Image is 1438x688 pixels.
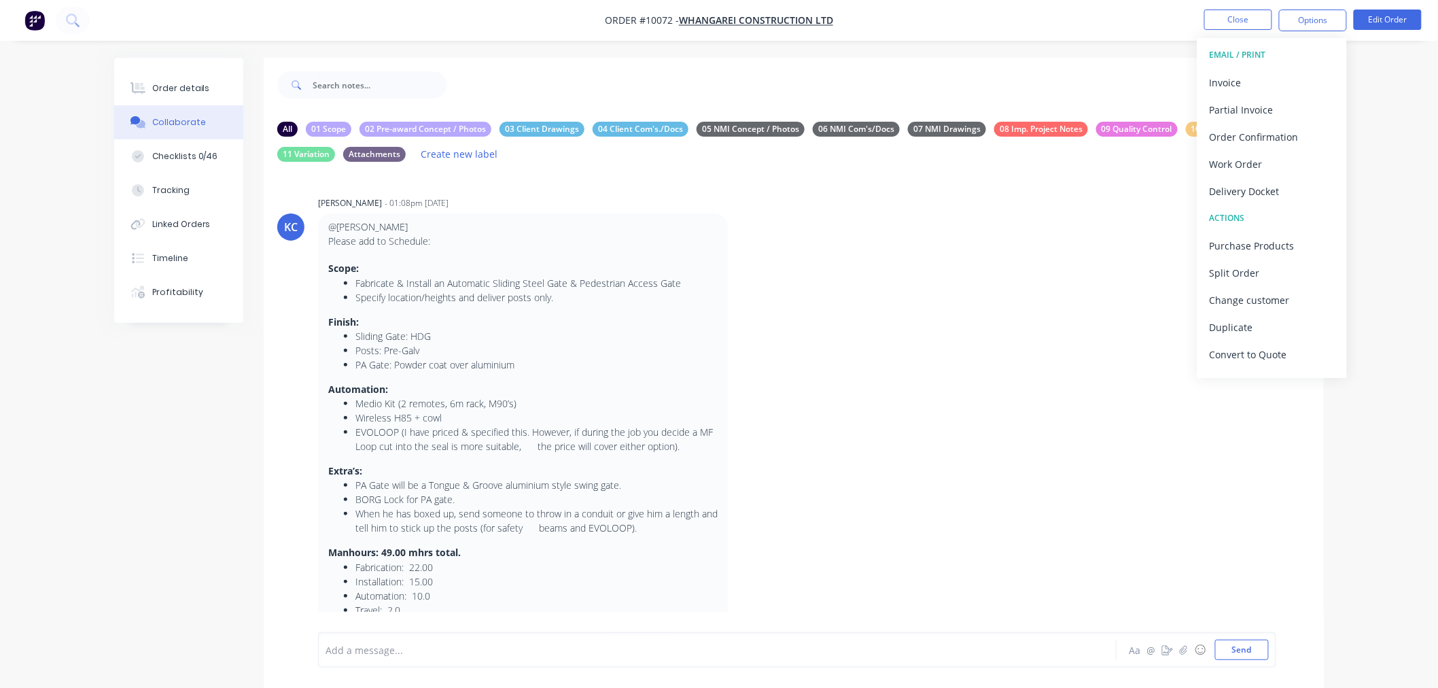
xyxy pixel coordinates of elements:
button: Order details [114,71,243,105]
button: Timeline [114,241,243,275]
div: Linked Orders [152,218,211,230]
button: ☺ [1192,642,1208,658]
li: Specify location/heights and deliver posts only. [355,290,718,305]
div: Profitability [152,286,203,298]
div: Convert to Quote [1210,345,1335,364]
strong: Finish: [328,315,359,328]
div: Checklists 0/46 [152,150,218,162]
button: Checklists 0/46 [114,139,243,173]
button: Tracking [114,173,243,207]
button: Aa [1127,642,1143,658]
div: [PERSON_NAME] [318,197,382,209]
div: Timeline [152,252,188,264]
img: Factory [24,10,45,31]
div: 03 Client Drawings [499,122,584,137]
div: 04 Client Com's./Docs [593,122,688,137]
div: 02 Pre-award Concept / Photos [359,122,491,137]
button: Linked Orders [114,207,243,241]
div: Order details [152,82,210,94]
div: 11 Variation [277,147,335,162]
li: Travel: 2.0 [355,603,718,617]
li: BORG Lock for PA gate. [355,492,718,506]
div: Partial Invoice [1210,100,1335,120]
button: Profitability [114,275,243,309]
div: Order Confirmation [1210,127,1335,147]
div: 08 Imp. Project Notes [994,122,1088,137]
li: Automation: 10.0 [355,589,718,603]
li: PA Gate will be a Tongue & Groove aluminium style swing gate. [355,478,718,492]
div: KC [284,219,298,235]
div: 05 NMI Concept / Photos [697,122,805,137]
button: Collaborate [114,105,243,139]
div: Attachments [343,147,406,162]
button: @ [1143,642,1159,658]
div: 07 NMI Drawings [908,122,986,137]
li: Sliding Gate: HDG [355,329,718,343]
button: Options [1279,10,1347,31]
div: 10 Complete Photos [1186,122,1275,137]
div: Split Order [1210,263,1335,283]
div: Invoice [1210,73,1335,92]
div: EMAIL / PRINT [1210,46,1335,64]
span: Order #10072 - [605,14,679,27]
strong: Scope: [328,262,359,275]
li: EVOLOOP (I have priced & specified this. However, if during the job you decide a MF Loop cut into... [355,425,718,453]
div: ACTIONS [1210,209,1335,227]
div: Collaborate [152,116,206,128]
div: 09 Quality Control [1096,122,1178,137]
button: Send [1215,640,1269,660]
div: All [277,122,298,137]
div: Change customer [1210,290,1335,310]
li: PA Gate: Powder coat over aluminium [355,358,718,372]
a: Whangarei Construction LTD [679,14,833,27]
div: Purchase Products [1210,236,1335,256]
div: - 01:08pm [DATE] [385,197,449,209]
strong: Manhours: 49.00 mhrs total. [328,546,461,559]
strong: Automation: [328,383,388,396]
li: Installation: 15.00 [355,574,718,589]
p: @[PERSON_NAME] Please add to Schedule: [328,220,718,248]
div: Tracking [152,184,190,196]
li: Posts: Pre-Galv [355,343,718,358]
div: 01 Scope [306,122,351,137]
div: Duplicate [1210,317,1335,337]
div: Work Order [1210,154,1335,174]
li: Medio Kit (2 remotes, 6m rack, M90’s) [355,396,718,411]
button: Create new label [414,145,505,163]
strong: Extra’s: [328,464,362,477]
button: Edit Order [1354,10,1422,30]
li: Wireless H85 + cowl [355,411,718,425]
li: Fabricate & Install an Automatic Sliding Steel Gate & Pedestrian Access Gate [355,276,718,290]
input: Search notes... [313,71,447,99]
div: Delivery Docket [1210,182,1335,201]
li: Fabrication: 22.00 [355,560,718,574]
div: Archive [1210,372,1335,392]
button: Close [1204,10,1272,30]
div: 06 NMI Com's/Docs [813,122,900,137]
li: When he has boxed up, send someone to throw in a conduit or give him a length and tell him to sti... [355,506,718,535]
